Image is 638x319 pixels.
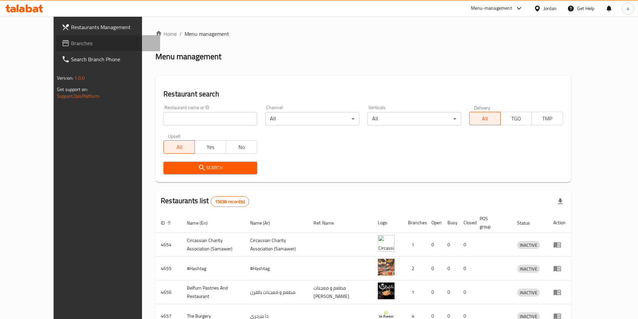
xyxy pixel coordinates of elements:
[166,142,192,152] span: All
[187,219,216,227] span: Name (En)
[163,162,257,174] button: Search
[535,114,560,124] span: TMP
[372,213,403,233] th: Logo
[442,233,458,257] td: 0
[155,233,182,257] td: 4654
[503,114,529,124] span: TGO
[71,23,155,31] span: Restaurants Management
[57,92,99,100] a: Support.OpsPlatform
[155,281,182,304] td: 4656
[182,233,245,257] td: ​Circassian ​Charity ​Association​ (Samawer)
[161,196,249,207] h2: Restaurants list
[308,281,372,304] td: مطعم و معجنات [PERSON_NAME]
[426,281,442,304] td: 0
[426,213,442,233] th: Open
[472,114,498,124] span: All
[185,30,229,38] span: Menu management
[553,288,566,296] div: Menu
[163,112,257,126] input: Search for restaurant name or ID..
[180,30,182,38] li: /
[245,233,308,257] td: ​Circassian ​Charity ​Association​ (Samawer)
[182,281,245,304] td: Belfurn Pastries And Restaurant
[155,257,182,281] td: 4655
[57,85,88,94] span: Get support on:
[245,281,308,304] td: مطعم و معجنات بالفرن
[155,30,571,38] nav: breadcrumb
[517,219,539,227] span: Status
[155,51,221,62] h2: Menu management
[471,4,512,12] div: Menu-management
[163,140,195,154] button: All
[168,134,181,138] label: Upsell
[517,265,540,273] span: INACTIVE
[480,215,504,231] span: POS group
[553,264,566,272] div: Menu
[403,213,426,233] th: Branches
[378,235,395,252] img: ​Circassian ​Charity ​Association​ (Samawer)
[211,196,249,207] div: Total records count
[403,233,426,257] td: 1
[161,219,173,227] span: ID
[378,259,395,275] img: #Hashtag
[403,257,426,281] td: 2
[195,140,226,154] button: Yes
[155,30,177,38] a: Home
[517,241,540,249] span: INACTIVE
[426,257,442,281] td: 0
[442,281,458,304] td: 0
[458,213,474,233] th: Closed
[378,283,395,299] img: Belfurn Pastries And Restaurant
[469,112,501,125] button: All
[74,74,85,82] span: 1.0.0
[500,112,532,125] button: TGO
[458,257,474,281] td: 0
[265,112,359,126] div: All
[474,105,491,110] label: Delivery
[57,74,73,82] span: Version:
[71,55,155,63] span: Search Branch Phone
[531,112,563,125] button: TMP
[56,19,160,35] a: Restaurants Management
[367,112,461,126] div: All
[517,289,540,297] span: INACTIVE
[442,213,458,233] th: Busy
[229,142,255,152] span: No
[553,241,566,249] div: Menu
[517,241,540,249] div: INACTIVE
[56,51,160,67] a: Search Branch Phone
[250,219,279,227] span: Name (Ar)
[182,257,245,281] td: #Hashtag
[211,198,249,205] span: 15638 record(s)
[198,142,223,152] span: Yes
[245,257,308,281] td: #Hashtag
[169,164,252,172] span: Search
[226,140,257,154] button: No
[627,5,629,12] span: a
[56,35,160,51] a: Branches
[313,219,343,227] span: Ref. Name
[458,281,474,304] td: 0
[544,5,557,12] div: Jordan
[552,193,568,210] div: Export file
[548,213,571,233] th: Action
[163,89,563,99] h2: Restaurant search
[426,233,442,257] td: 0
[403,281,426,304] td: 1
[458,233,474,257] td: 0
[71,39,155,47] span: Branches
[442,257,458,281] td: 0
